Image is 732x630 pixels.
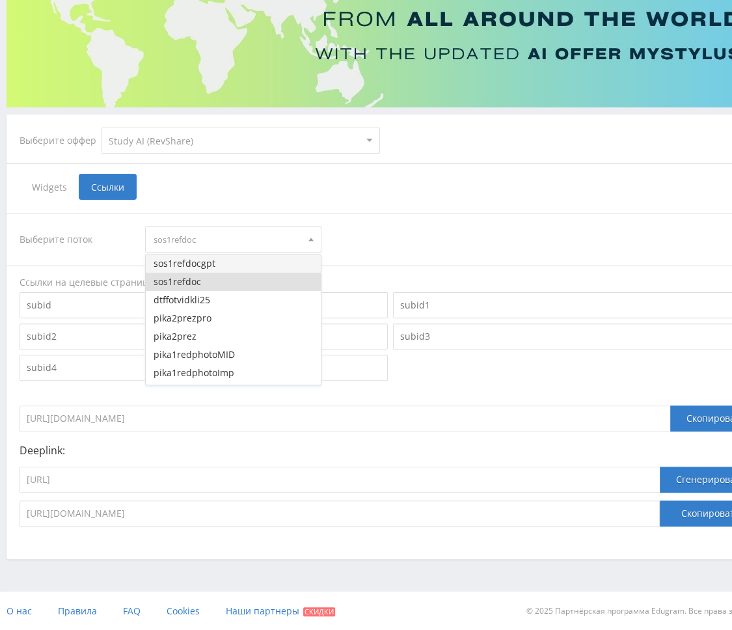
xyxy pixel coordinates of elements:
[20,135,102,146] div: Выберите оффер
[7,605,32,617] span: О нас
[20,292,388,318] input: subid
[226,605,299,617] span: Наши партнеры
[20,174,79,200] span: Widgets
[146,383,320,401] button: pika1redphotoDall
[167,605,200,617] span: Cookies
[146,273,320,291] button: sos1refdoc
[20,323,388,349] input: subid2
[146,364,320,382] button: pika1redphotoImp
[20,226,133,253] div: Выберите поток
[146,346,320,364] button: pika1redphotoMID
[58,605,97,617] span: Правила
[146,254,320,273] button: sos1refdocgpt
[146,309,320,327] button: pika2prezpro
[146,327,320,346] button: pika2prez
[303,607,335,616] span: Скидки
[123,605,141,617] span: FAQ
[154,227,301,252] span: sos1refdoc
[146,291,320,309] button: dtffotvidkli25
[79,174,137,200] span: Ссылки
[20,355,388,381] input: subid4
